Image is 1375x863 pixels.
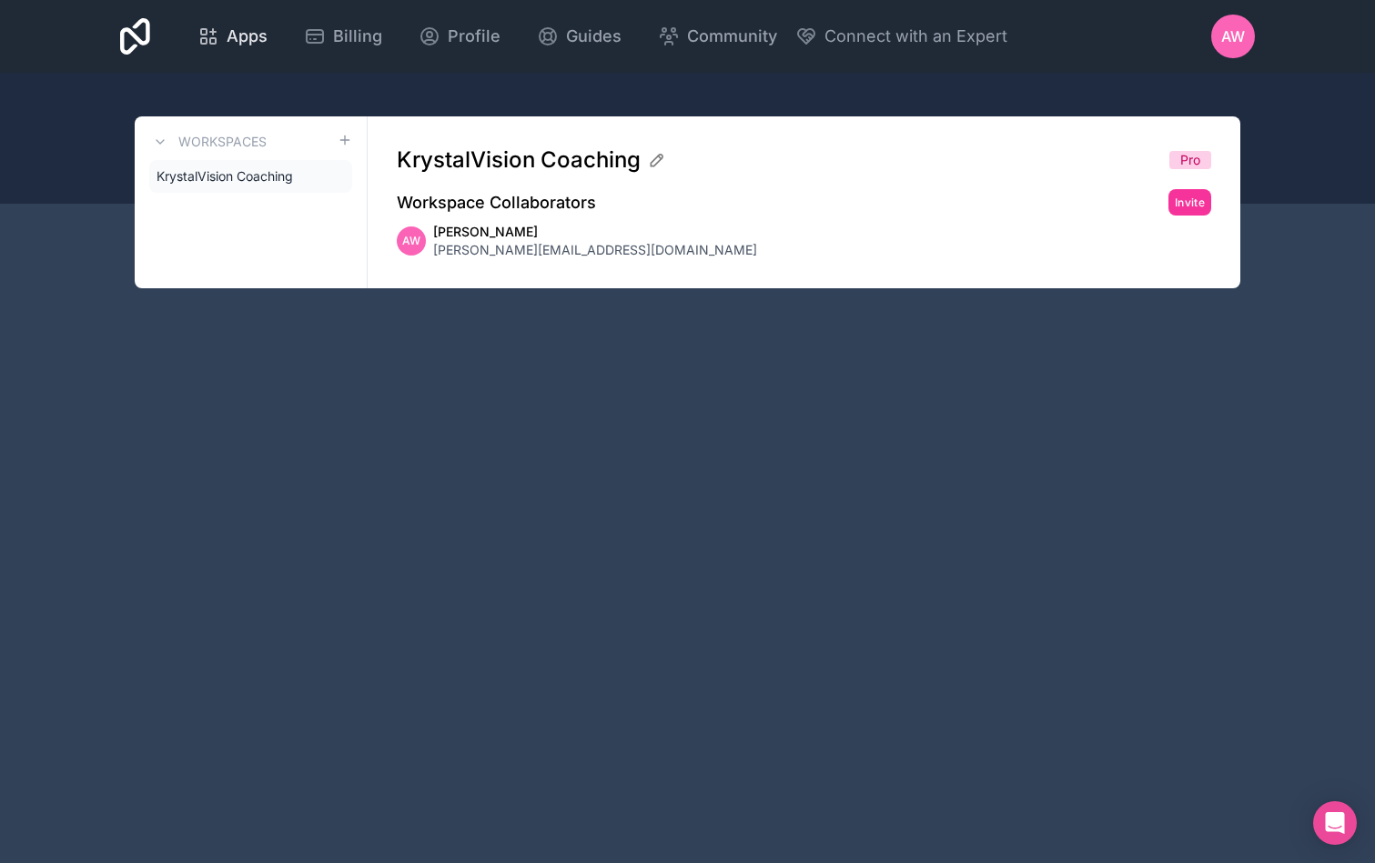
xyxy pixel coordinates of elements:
[1221,25,1245,47] span: AW
[289,16,397,56] a: Billing
[402,234,420,248] span: AW
[795,24,1007,49] button: Connect with an Expert
[149,131,267,153] a: Workspaces
[522,16,636,56] a: Guides
[333,24,382,49] span: Billing
[178,133,267,151] h3: Workspaces
[227,24,268,49] span: Apps
[397,146,641,175] span: KrystalVision Coaching
[433,223,757,241] span: [PERSON_NAME]
[404,16,515,56] a: Profile
[397,190,596,216] h2: Workspace Collaborators
[1313,801,1357,845] div: Open Intercom Messenger
[1180,151,1200,169] span: Pro
[149,160,352,193] a: KrystalVision Coaching
[1168,189,1211,216] button: Invite
[643,16,792,56] a: Community
[448,24,500,49] span: Profile
[566,24,622,49] span: Guides
[433,241,757,259] span: [PERSON_NAME][EMAIL_ADDRESS][DOMAIN_NAME]
[157,167,293,186] span: KrystalVision Coaching
[687,24,777,49] span: Community
[183,16,282,56] a: Apps
[824,24,1007,49] span: Connect with an Expert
